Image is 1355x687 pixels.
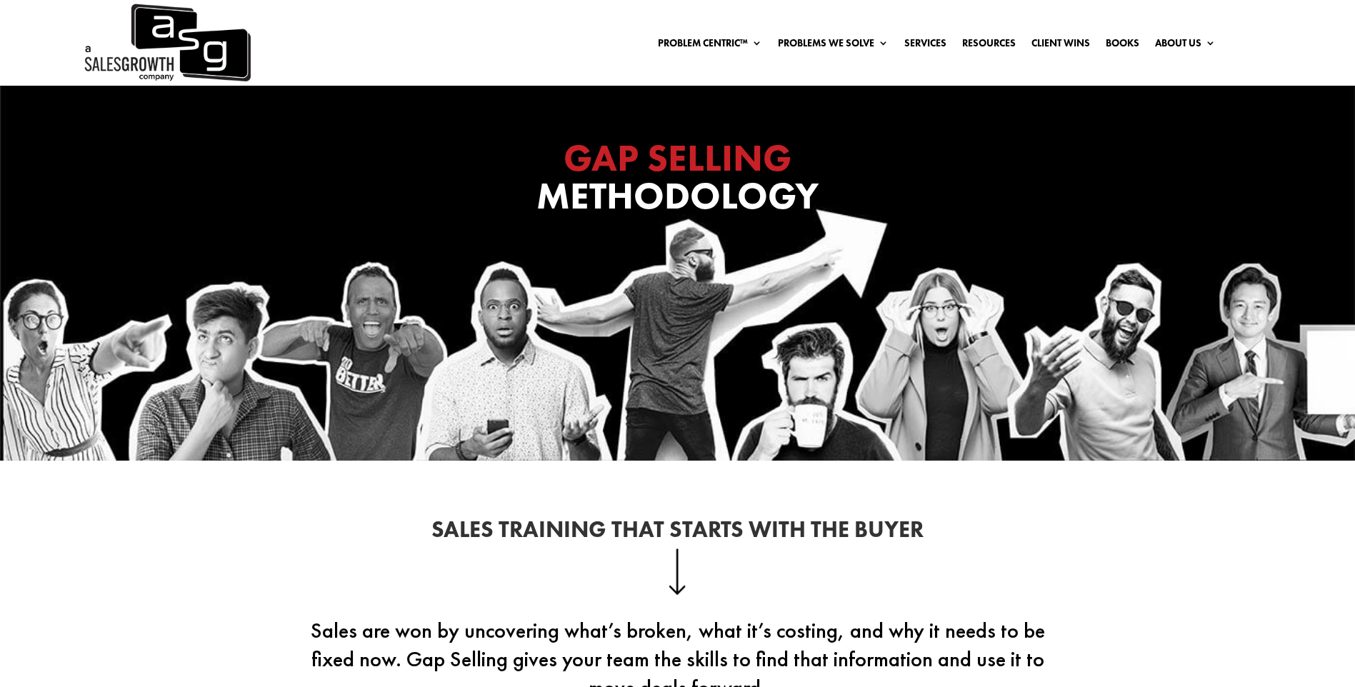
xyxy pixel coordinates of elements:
h2: Sales Training That Starts With the Buyer [292,518,1064,548]
a: Client Wins [1031,38,1090,54]
a: Problem Centric™ [658,38,762,54]
a: About Us [1155,38,1216,54]
a: Books [1106,38,1139,54]
a: Resources [962,38,1016,54]
span: GAP SELLING [564,134,791,182]
a: Problems We Solve [778,38,889,54]
h1: Methodology [392,139,964,222]
a: Services [904,38,946,54]
img: down-arrow [669,548,686,594]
